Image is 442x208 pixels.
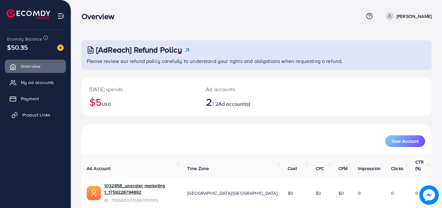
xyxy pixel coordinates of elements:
[89,96,190,108] h2: $5
[87,186,101,200] img: ic-ads-acc.e4c84228.svg
[187,190,277,196] span: [GEOGRAPHIC_DATA]/[GEOGRAPHIC_DATA]
[5,108,66,121] a: Product Links
[102,101,111,107] span: USD
[391,190,394,196] span: 0
[316,165,324,172] span: CPC
[218,100,250,107] span: Ad account(s)
[57,44,64,51] img: image
[338,165,347,172] span: CPM
[187,165,209,172] span: Time Zone
[5,60,66,73] a: Overview
[419,185,439,205] img: image
[21,63,40,69] span: Overview
[87,165,111,172] span: Ad Account
[288,190,293,196] span: $0
[391,165,403,172] span: Clicks
[7,36,42,42] span: Ecomdy Balance
[397,12,432,20] p: [PERSON_NAME]
[415,159,424,172] span: CTR (%)
[358,190,361,196] span: 0
[82,12,120,21] h3: Overview
[6,9,50,19] img: logo
[385,135,425,147] button: New Account
[316,190,321,196] span: $0
[96,45,182,55] h3: [AdReach] Refund Policy
[383,12,432,20] a: [PERSON_NAME]
[415,190,418,196] span: 0
[5,76,66,89] a: My ad accounts
[358,165,381,172] span: Impression
[288,165,297,172] span: Cost
[21,79,54,86] span: My ad accounts
[206,96,278,108] h2: / 2
[7,43,28,52] span: $50.35
[87,57,428,65] p: Please review our refund policy carefully to understand your rights and obligations when requesti...
[89,85,190,93] p: [DATE] spends
[21,95,39,102] span: Payment
[206,94,212,109] span: 2
[392,139,419,143] span: New Account
[5,92,66,105] a: Payment
[22,112,50,118] span: Product Links
[104,182,177,196] a: 1032858_upscaler marketing 1_1759228794892
[206,85,278,93] p: Ad accounts
[104,197,177,203] span: ID: 7555830015561351185
[57,12,65,20] img: menu
[338,190,344,196] span: $0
